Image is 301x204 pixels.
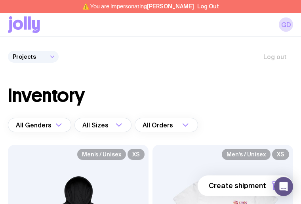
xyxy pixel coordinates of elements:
button: Log out [257,50,293,64]
div: Search for option [135,118,198,132]
span: Create shipment [209,181,266,191]
span: XS [272,149,289,160]
button: Log Out [197,3,219,10]
span: All Genders [16,118,53,132]
span: XS [128,149,145,160]
span: Men’s / Unisex [222,149,271,160]
div: Open Intercom Messenger [274,177,293,196]
span: Men’s / Unisex [77,149,126,160]
span: All Sizes [82,118,110,132]
input: Search for option [175,118,180,132]
h1: Inventory [8,86,85,105]
div: Search for option [74,118,131,132]
span: All Orders [143,118,175,132]
span: [PERSON_NAME] [147,3,194,10]
a: GD [279,17,293,32]
div: Search for option [8,118,71,132]
span: ⚠️ You are impersonating [82,3,194,10]
input: Search for option [110,118,113,132]
button: Create shipment [198,175,293,196]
